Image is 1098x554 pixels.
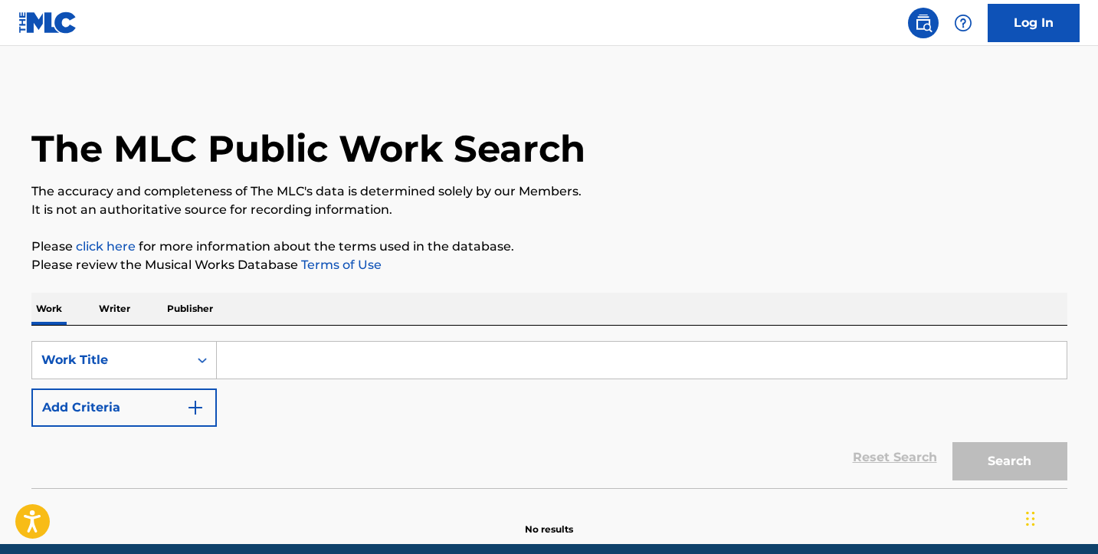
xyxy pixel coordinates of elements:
p: No results [525,504,573,536]
img: MLC Logo [18,11,77,34]
p: It is not an authoritative source for recording information. [31,201,1067,219]
div: Drag [1026,496,1035,542]
form: Search Form [31,341,1067,488]
p: Writer [94,293,135,325]
img: 9d2ae6d4665cec9f34b9.svg [186,398,205,417]
iframe: Chat Widget [1021,480,1098,554]
p: Please review the Musical Works Database [31,256,1067,274]
img: help [954,14,972,32]
img: search [914,14,932,32]
p: Publisher [162,293,218,325]
a: Log In [988,4,1080,42]
p: The accuracy and completeness of The MLC's data is determined solely by our Members. [31,182,1067,201]
p: Work [31,293,67,325]
p: Please for more information about the terms used in the database. [31,238,1067,256]
div: Help [948,8,978,38]
a: Public Search [908,8,939,38]
a: click here [76,239,136,254]
button: Add Criteria [31,388,217,427]
h1: The MLC Public Work Search [31,126,585,172]
a: Terms of Use [298,257,382,272]
div: Work Title [41,351,179,369]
